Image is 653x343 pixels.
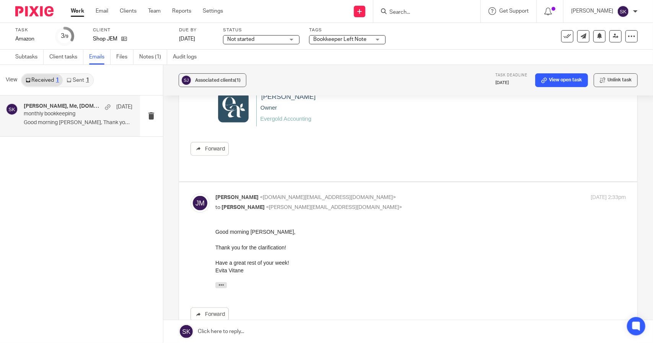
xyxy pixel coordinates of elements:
label: Client [93,27,169,33]
div: Amazon [15,35,46,43]
span: [PERSON_NAME] [221,205,265,210]
span: Bookkeeper Left Note [313,37,366,42]
span: Not started [227,37,254,42]
span: [PERSON_NAME] [46,115,101,123]
a: Clients [120,7,137,15]
small: /9 [64,34,68,39]
img: svg%3E [191,194,210,213]
span: [DATE] [179,36,195,42]
button: Associated clients(1) [179,73,246,87]
span: Task deadline [495,73,528,77]
span: (1) [235,78,241,83]
img: Pixie [15,6,54,16]
a: Email [96,7,108,15]
a: Notes (1) [139,50,167,65]
div: 3 [61,32,68,40]
span: to [215,205,220,210]
img: svg%3E [6,103,18,115]
p: [DATE] [495,80,528,86]
input: Search [389,9,458,16]
span: Get Support [499,8,529,14]
a: Forward [191,307,229,321]
a: Settings [203,7,223,15]
h4: [PERSON_NAME], Me, [DOMAIN_NAME] [24,103,101,110]
p: [DATE] 2:33pm [591,194,626,202]
p: monthly bookkeeping [24,111,111,117]
button: Unlink task [594,73,638,87]
a: Reports [172,7,191,15]
a: Sent1 [63,74,93,86]
a: View open task [535,73,588,87]
label: Task [15,27,46,33]
a: Audit logs [173,50,202,65]
span: <[PERSON_NAME][EMAIL_ADDRESS][DOMAIN_NAME]> [266,205,402,210]
a: Client tasks [49,50,83,65]
a: Subtasks [15,50,44,65]
a: Work [71,7,84,15]
span: View [6,76,17,84]
label: Due by [179,27,213,33]
img: svg%3E [617,5,629,18]
span: Owner [45,127,62,133]
label: Tags [309,27,386,33]
p: [PERSON_NAME] [571,7,613,15]
div: 1 [56,78,59,83]
a: Team [148,7,161,15]
a: Received1 [22,74,63,86]
div: 1 [86,78,89,83]
p: [DATE] [116,103,132,111]
p: Shop JEM [93,35,117,43]
span: Evergold Accounting [45,138,96,144]
span: [PERSON_NAME] [215,195,259,200]
p: Good morning [PERSON_NAME], Thank you for the... [24,120,132,126]
label: Status [223,27,300,33]
a: Files [116,50,134,65]
a: Forward [191,142,229,156]
a: Emails [89,50,111,65]
span: Associated clients [195,78,241,83]
span: <[DOMAIN_NAME][EMAIL_ADDRESS][DOMAIN_NAME]> [260,195,396,200]
img: svg%3E [181,74,192,86]
img: Gu8k-Q7QTTr4QCD2mpSY1uNhR-nGO3xPp-95kksv9UlmBS3it2L1GBTIF67ys9C6tXTwJfG7N2GjSdT1GrnVrJnAO_ufVKZAm... [3,114,33,145]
